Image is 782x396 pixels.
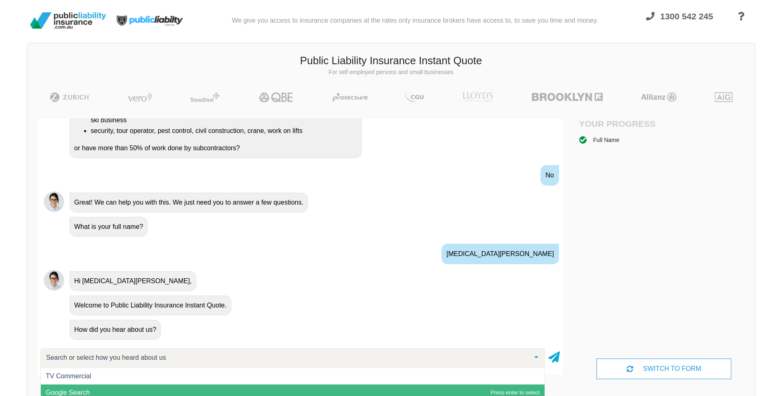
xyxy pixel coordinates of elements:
div: Full Name [593,135,620,144]
img: Vero | Public Liability Insurance [124,92,156,102]
img: LLOYD's | Public Liability Insurance [458,92,498,102]
h3: Public Liability Insurance Instant Quote [33,54,749,68]
div: What is your full name? [70,217,148,237]
span: Google Search [46,389,90,396]
img: Chatbot | PLI [44,191,64,212]
a: 1300 542 245 [639,7,721,38]
img: Public Liability Insurance [27,9,109,32]
div: No [540,165,559,186]
input: Search or select how you heard about us [44,354,528,362]
img: Zurich | Public Liability Insurance [46,92,93,102]
div: [MEDICAL_DATA][PERSON_NAME] [441,244,559,264]
img: Steadfast | Public Liability Insurance [187,92,223,102]
img: Brooklyn | Public Liability Insurance [528,92,606,102]
img: Public Liability Insurance Light [109,3,192,38]
div: Hi [MEDICAL_DATA][PERSON_NAME], [70,271,196,291]
div: We give you access to insurance companies at the rates only insurance brokers have access to, to ... [232,3,598,38]
img: Protecsure | Public Liability Insurance [329,92,371,102]
img: CGU | Public Liability Insurance [402,92,427,102]
h4: Your Progress [579,119,664,129]
p: For self employed persons and small businesses [33,68,749,77]
div: Great! We can help you with this. We just need you to answer a few questions. [70,193,308,212]
div: SWITCH TO FORM [596,359,731,379]
img: Chatbot | PLI [44,270,64,291]
li: security, tour operator, pest control, civil construction, crane, work on lifts [91,126,357,136]
img: Allianz | Public Liability Insurance [637,92,681,102]
span: 1300 542 245 [660,12,713,21]
span: TV Commercial [46,373,91,380]
div: Welcome to Public Liability Insurance Instant Quote. [70,296,231,315]
img: AIG | Public Liability Insurance [712,92,736,102]
div: How did you hear about us? [70,320,161,340]
img: QBE | Public Liability Insurance [254,92,298,102]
